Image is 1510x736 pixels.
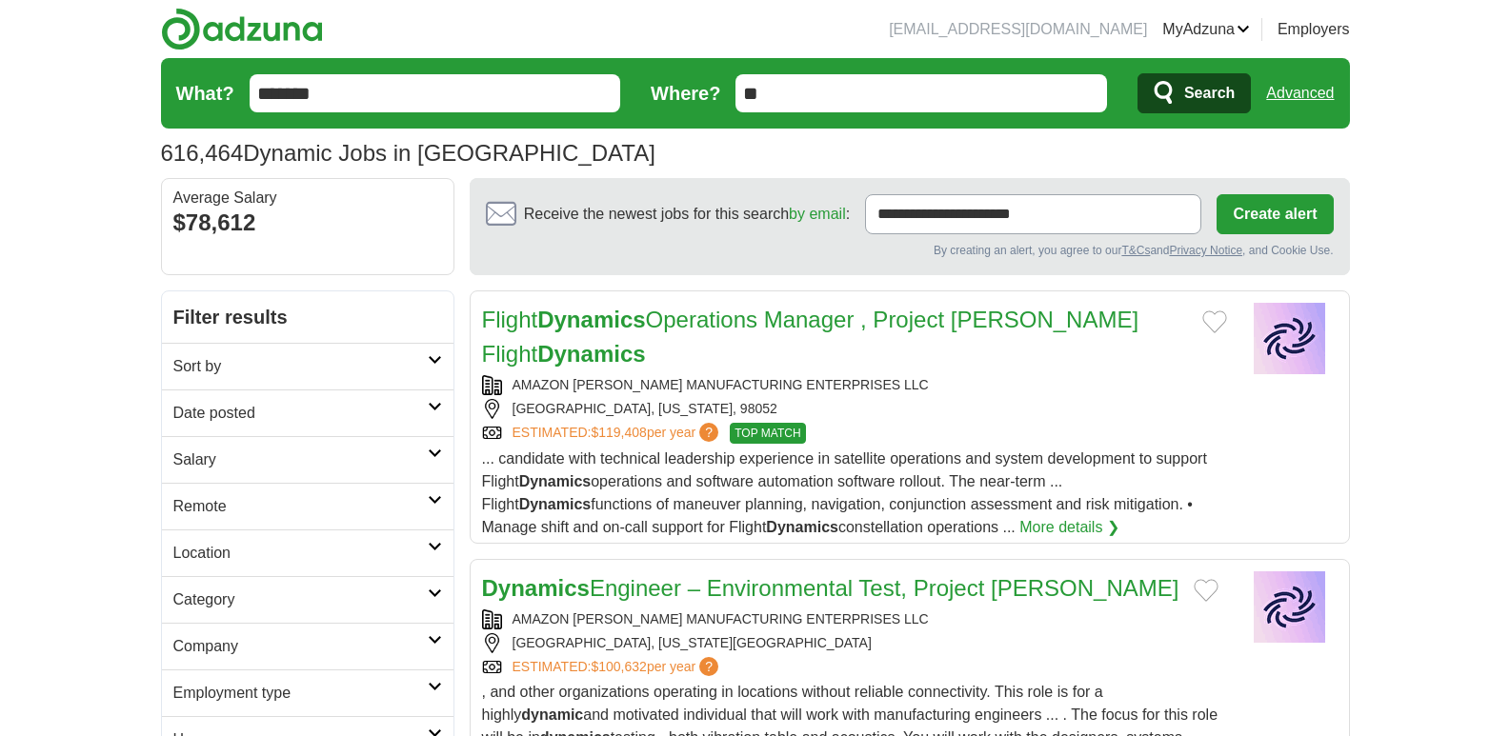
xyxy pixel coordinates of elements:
a: ESTIMATED:$100,632per year? [513,657,723,677]
div: By creating an alert, you agree to our and , and Cookie Use. [486,242,1334,259]
label: Where? [651,79,720,108]
h2: Filter results [162,291,453,343]
div: Average Salary [173,190,442,206]
span: Search [1184,74,1235,112]
h2: Employment type [173,682,428,705]
h2: Salary [173,448,428,471]
span: 616,464 [161,136,244,170]
a: Remote [162,483,453,529]
span: Receive the newest jobs for this search : [524,203,850,226]
div: AMAZON [PERSON_NAME] MANUFACTURING ENTERPRISES LLC [482,609,1227,629]
strong: Dynamics [519,473,592,489]
img: Adzuna logo [161,8,323,50]
a: MyAdzuna [1162,18,1250,41]
h2: Location [173,542,428,565]
button: Add to favorite jobs [1202,310,1227,333]
a: ESTIMATED:$119,408per year? [513,423,723,444]
a: Category [162,576,453,623]
h1: Dynamic Jobs in [GEOGRAPHIC_DATA] [161,140,655,166]
a: Advanced [1266,74,1334,112]
span: ? [699,423,718,442]
img: Company logo [1242,571,1338,643]
strong: Dynamics [537,341,645,367]
a: FlightDynamicsOperations Manager , Project [PERSON_NAME] FlightDynamics [482,307,1139,367]
strong: Dynamics [766,519,838,535]
strong: Dynamics [482,575,590,601]
img: Company logo [1242,303,1338,374]
a: Salary [162,436,453,483]
a: Sort by [162,343,453,389]
button: Create alert [1217,194,1333,234]
h2: Remote [173,495,428,518]
div: [GEOGRAPHIC_DATA], [US_STATE][GEOGRAPHIC_DATA] [482,633,1227,653]
button: Search [1138,73,1251,113]
a: Employers [1278,18,1350,41]
a: Privacy Notice [1169,244,1242,257]
h2: Sort by [173,355,428,378]
strong: dynamic [521,706,583,723]
div: [GEOGRAPHIC_DATA], [US_STATE], 98052 [482,399,1227,419]
h2: Date posted [173,402,428,425]
h2: Company [173,635,428,658]
a: T&Cs [1121,244,1150,257]
div: $78,612 [173,206,442,240]
span: ? [699,657,718,676]
a: DynamicsEngineer – Environmental Test, Project [PERSON_NAME] [482,575,1179,601]
a: More details ❯ [1019,516,1119,539]
span: $100,632 [591,659,646,674]
div: AMAZON [PERSON_NAME] MANUFACTURING ENTERPRISES LLC [482,375,1227,395]
a: Date posted [162,389,453,436]
strong: Dynamics [537,307,645,332]
a: by email [789,206,846,222]
h2: Category [173,588,428,611]
label: What? [176,79,234,108]
span: TOP MATCH [730,423,805,444]
a: Employment type [162,669,453,716]
a: Location [162,529,453,576]
span: $119,408 [591,425,646,440]
button: Add to favorite jobs [1194,579,1218,602]
span: ... candidate with technical leadership experience in satellite operations and system development... [482,450,1207,535]
strong: Dynamics [519,496,592,512]
a: Company [162,623,453,669]
li: [EMAIL_ADDRESS][DOMAIN_NAME] [889,18,1147,41]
